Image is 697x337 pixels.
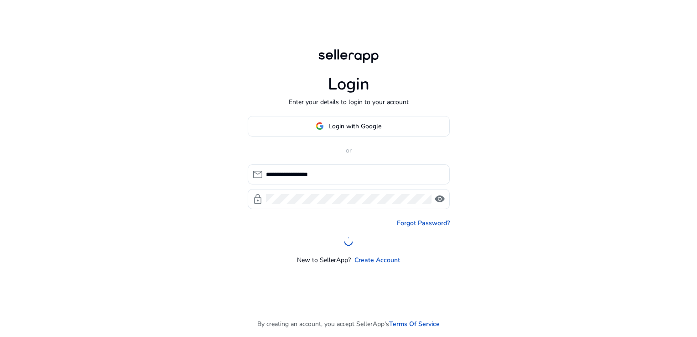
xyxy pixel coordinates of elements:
[297,255,351,265] p: New to SellerApp?
[248,146,450,155] p: or
[316,122,324,130] img: google-logo.svg
[397,218,450,228] a: Forgot Password?
[434,194,445,205] span: visibility
[328,74,369,94] h1: Login
[289,97,409,107] p: Enter your details to login to your account
[248,116,450,137] button: Login with Google
[252,194,263,205] span: lock
[354,255,400,265] a: Create Account
[389,319,440,329] a: Terms Of Service
[252,169,263,180] span: mail
[328,121,381,131] span: Login with Google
